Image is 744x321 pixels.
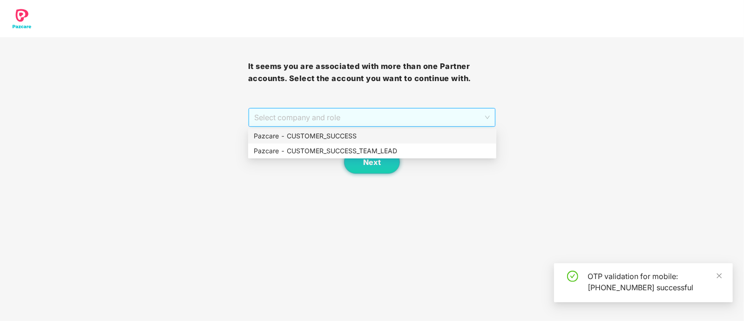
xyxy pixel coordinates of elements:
span: check-circle [567,271,578,282]
div: OTP validation for mobile: [PHONE_NUMBER] successful [588,271,722,293]
div: Pazcare - CUSTOMER_SUCCESS_TEAM_LEAD [248,143,496,158]
div: Pazcare - CUSTOMER_SUCCESS_TEAM_LEAD [254,146,491,156]
div: Pazcare - CUSTOMER_SUCCESS [254,131,491,141]
span: Select company and role [254,109,490,126]
span: close [716,273,723,279]
div: Pazcare - CUSTOMER_SUCCESS [248,129,496,143]
button: Next [344,150,400,174]
h3: It seems you are associated with more than one Partner accounts. Select the account you want to c... [248,61,496,84]
span: Next [363,158,381,167]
